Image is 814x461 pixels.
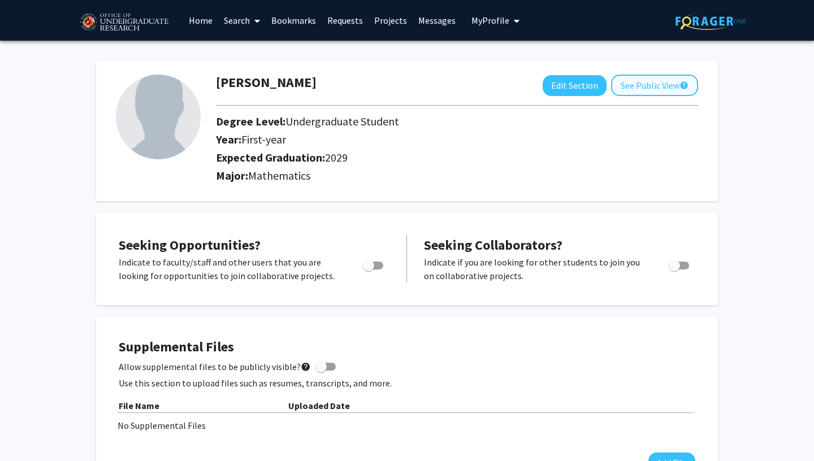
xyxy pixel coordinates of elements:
[76,8,172,37] img: University of Maryland Logo
[611,75,698,96] button: See Public View
[241,132,286,146] span: First-year
[543,75,607,96] button: Edit Section
[216,133,635,146] h2: Year:
[413,1,461,40] a: Messages
[216,169,698,182] h2: Major:
[369,1,413,40] a: Projects
[248,168,310,182] span: Mathematics
[679,79,689,92] mat-icon: help
[119,400,159,411] b: File Name
[216,75,317,91] h1: [PERSON_NAME]
[266,1,322,40] a: Bookmarks
[424,255,647,282] p: Indicate if you are looking for other students to join you on collaborative projects.
[216,115,635,128] h2: Degree Level:
[664,255,695,272] div: Toggle
[285,114,399,128] span: Undergraduate Student
[424,236,562,254] span: Seeking Collaborators?
[288,400,350,411] b: Uploaded Date
[325,150,348,164] span: 2029
[119,255,341,282] p: Indicate to faculty/staff and other users that you are looking for opportunities to join collabor...
[301,360,311,373] mat-icon: help
[119,339,695,355] h4: Supplemental Files
[116,75,201,159] img: Profile Picture
[8,410,48,453] iframe: Chat
[358,255,389,272] div: Toggle
[216,151,635,164] h2: Expected Graduation:
[119,236,261,254] span: Seeking Opportunities?
[322,1,369,40] a: Requests
[471,15,509,26] span: My Profile
[676,12,746,30] img: ForagerOne Logo
[119,376,695,390] p: Use this section to upload files such as resumes, transcripts, and more.
[183,1,218,40] a: Home
[118,419,696,432] div: No Supplemental Files
[119,360,311,373] span: Allow supplemental files to be publicly visible?
[218,1,266,40] a: Search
